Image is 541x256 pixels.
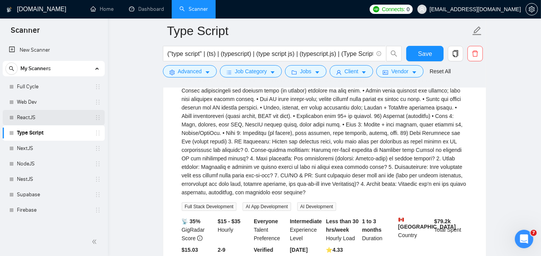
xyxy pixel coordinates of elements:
[515,230,533,248] iframe: Intercom live chat
[129,6,164,12] a: dashboardDashboard
[472,26,482,36] span: edit
[526,6,538,12] a: setting
[17,94,90,110] a: Web Dev
[95,84,101,90] span: holder
[17,110,90,125] a: ReactJS
[412,69,417,75] span: caret-down
[3,42,105,58] li: New Scanner
[226,69,232,75] span: bars
[448,46,463,61] button: copy
[17,125,90,141] a: Type Script
[5,62,18,75] button: search
[290,247,308,253] b: [DATE]
[291,69,297,75] span: folder
[17,156,90,172] a: NodeJS
[391,67,408,76] span: Vendor
[336,69,342,75] span: user
[95,130,101,136] span: holder
[325,217,361,243] div: Hourly Load
[526,3,538,15] button: setting
[179,6,208,12] a: searchScanner
[326,218,359,233] b: Less than 30 hrs/week
[95,207,101,213] span: holder
[252,217,288,243] div: Talent Preference
[218,218,240,224] b: $15 - $35
[17,172,90,187] a: NestJS
[92,238,99,246] span: double-left
[386,46,402,61] button: search
[17,187,90,202] a: Supabase
[468,50,482,57] span: delete
[300,67,312,76] span: Jobs
[95,99,101,105] span: holder
[9,42,99,58] a: New Scanner
[326,247,343,253] b: ⭐️ 4.33
[205,69,210,75] span: caret-down
[398,217,456,230] b: [GEOGRAPHIC_DATA]
[243,202,291,211] span: AI App Development
[3,61,105,218] li: My Scanners
[330,65,374,77] button: userClientcaret-down
[95,115,101,121] span: holder
[95,145,101,152] span: holder
[430,67,451,76] a: Reset All
[6,66,17,71] span: search
[169,69,175,75] span: setting
[434,218,451,224] b: $ 79.2k
[362,218,382,233] b: 1 to 3 months
[95,161,101,167] span: holder
[218,247,225,253] b: 2-9
[95,176,101,182] span: holder
[17,141,90,156] a: NextJS
[7,3,12,16] img: logo
[315,69,320,75] span: caret-down
[167,49,373,59] input: Search Freelance Jobs...
[361,69,367,75] span: caret-down
[270,69,275,75] span: caret-down
[531,230,537,236] span: 7
[180,217,216,243] div: GigRadar Score
[297,202,336,211] span: AI Development
[20,61,51,76] span: My Scanners
[288,217,325,243] div: Experience Level
[182,218,201,224] b: 📡 35%
[17,79,90,94] a: Full Cycle
[373,6,379,12] img: upwork-logo.png
[216,217,252,243] div: Hourly
[163,65,217,77] button: settingAdvancedcaret-down
[467,46,483,61] button: delete
[382,5,405,13] span: Connects:
[419,7,425,12] span: user
[376,65,423,77] button: idcardVendorcaret-down
[377,51,382,56] span: info-circle
[235,67,267,76] span: Job Category
[285,65,327,77] button: folderJobscaret-down
[17,202,90,218] a: Firebase
[360,217,397,243] div: Duration
[90,6,114,12] a: homeHome
[167,21,471,40] input: Scanner name...
[448,50,463,57] span: copy
[399,217,404,222] img: 🇨🇦
[407,5,410,13] span: 0
[290,218,322,224] b: Intermediate
[383,69,388,75] span: idcard
[197,236,203,241] span: info-circle
[418,49,432,59] span: Save
[345,67,358,76] span: Client
[220,65,282,77] button: barsJob Categorycaret-down
[433,217,469,243] div: Total Spent
[397,217,433,243] div: Country
[254,218,278,224] b: Everyone
[178,67,202,76] span: Advanced
[182,202,237,211] span: Full Stack Development
[95,192,101,198] span: holder
[182,247,198,253] b: $15.03
[5,25,46,41] span: Scanner
[387,50,401,57] span: search
[406,46,444,61] button: Save
[254,247,273,253] b: Verified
